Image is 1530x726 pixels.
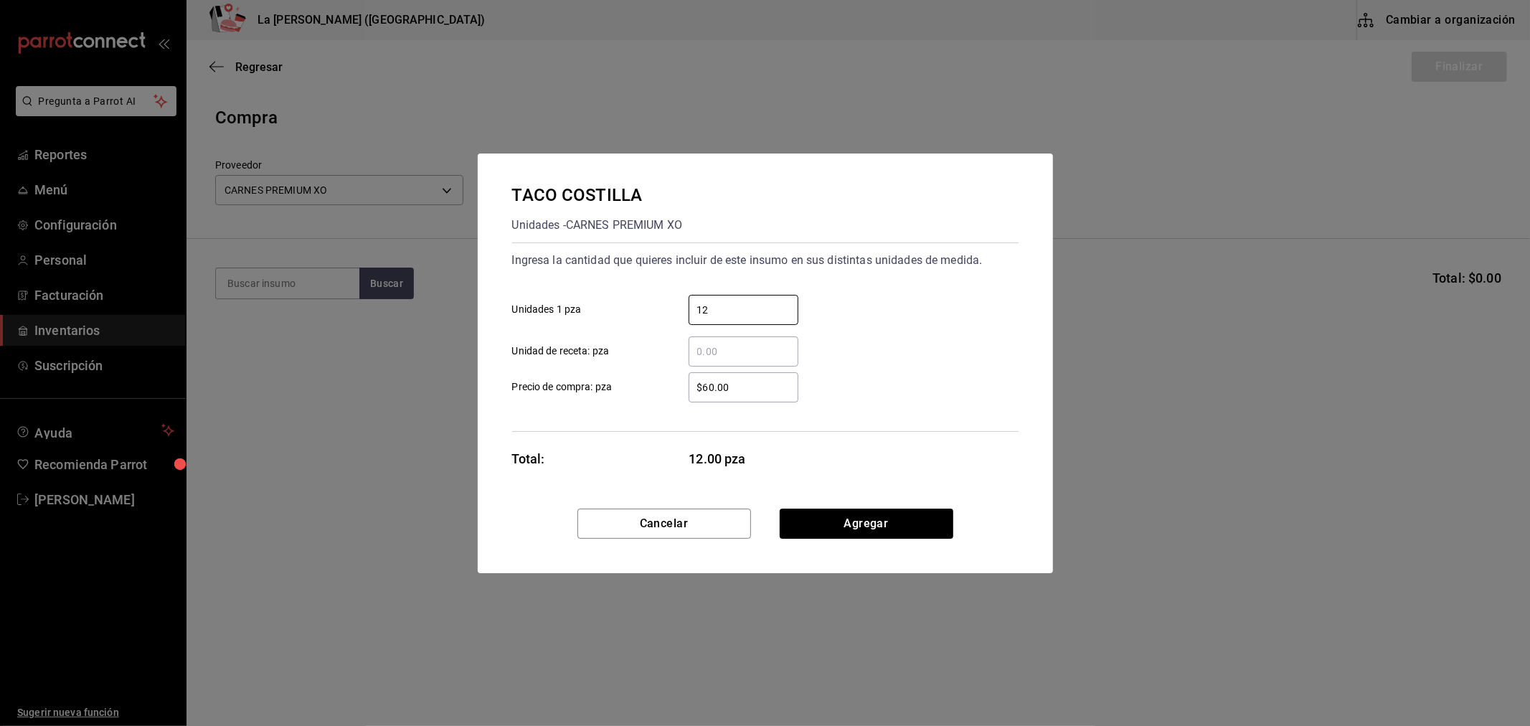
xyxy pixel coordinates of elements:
input: Unidad de receta: pza [689,343,798,360]
button: Cancelar [577,509,751,539]
span: Unidad de receta: pza [512,344,610,359]
input: Unidades 1 pza [689,301,798,319]
div: Ingresa la cantidad que quieres incluir de este insumo en sus distintas unidades de medida. [512,249,1019,272]
button: Agregar [780,509,953,539]
div: Unidades - CARNES PREMIUM XO [512,214,683,237]
input: Precio de compra: pza [689,379,798,396]
div: TACO COSTILLA [512,182,683,208]
span: 12.00 pza [689,449,799,468]
div: Total: [512,449,545,468]
span: Unidades 1 pza [512,302,582,317]
span: Precio de compra: pza [512,379,613,395]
